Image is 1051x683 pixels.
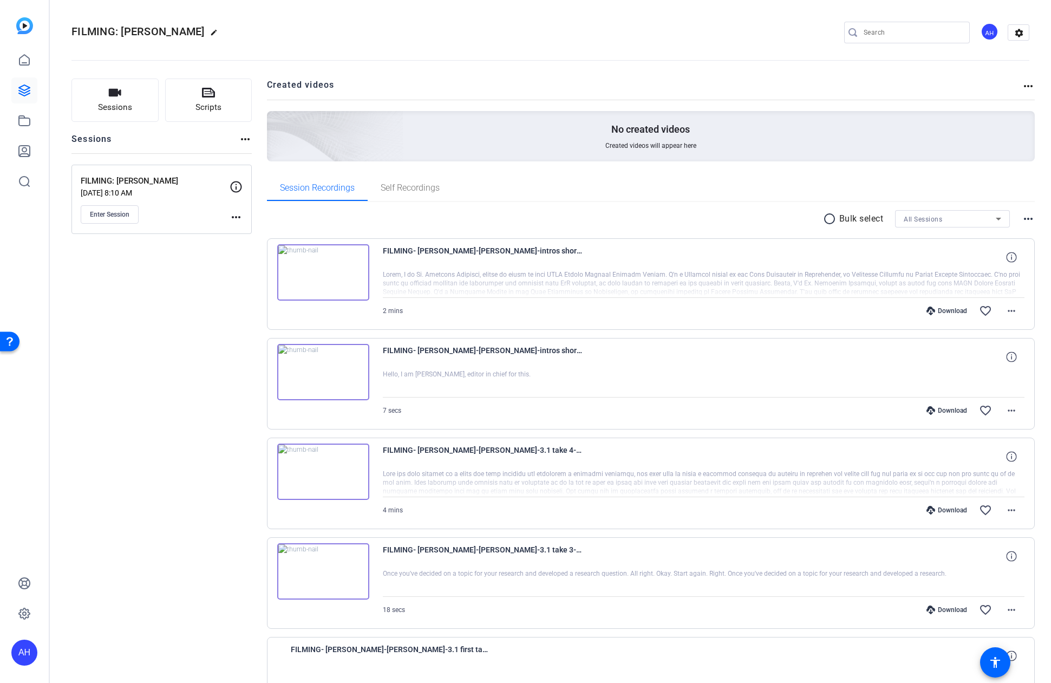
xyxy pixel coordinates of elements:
[277,444,369,500] img: thumb-nail
[979,603,992,616] mat-icon: favorite_border
[383,606,405,614] span: 18 secs
[383,444,583,470] span: FILMING- [PERSON_NAME]-[PERSON_NAME]-3.1 take 4-2025-08-12-11-30-48-328-0
[98,101,132,114] span: Sessions
[921,606,972,614] div: Download
[267,79,1022,100] h2: Created videos
[383,344,583,370] span: FILMING- [PERSON_NAME]-[PERSON_NAME]-intros short-2025-08-12-11-50-05-303-0
[921,307,972,315] div: Download
[71,133,112,153] h2: Sessions
[280,184,355,192] span: Session Recordings
[1022,80,1035,93] mat-icon: more_horiz
[230,211,243,224] mat-icon: more_horiz
[981,23,998,41] div: AH
[277,543,369,600] img: thumb-nail
[1005,404,1018,417] mat-icon: more_horiz
[195,101,221,114] span: Scripts
[1005,603,1018,616] mat-icon: more_horiz
[146,4,404,239] img: Creted videos background
[839,212,884,225] p: Bulk select
[981,23,1000,42] ngx-avatar: Addie Hackshaw
[383,307,403,315] span: 2 mins
[277,244,369,301] img: thumb-nail
[979,404,992,417] mat-icon: favorite_border
[605,141,696,150] span: Created videos will appear here
[611,123,690,136] p: No created videos
[277,344,369,400] img: thumb-nail
[823,212,839,225] mat-icon: radio_button_unchecked
[921,406,972,415] div: Download
[383,407,401,414] span: 7 secs
[165,79,252,122] button: Scripts
[16,17,33,34] img: blue-gradient.svg
[81,205,139,224] button: Enter Session
[989,656,1002,669] mat-icon: accessibility
[71,25,205,38] span: FILMING: [PERSON_NAME]
[1022,212,1035,225] mat-icon: more_horiz
[71,79,159,122] button: Sessions
[383,506,403,514] span: 4 mins
[90,210,129,219] span: Enter Session
[239,133,252,146] mat-icon: more_horiz
[383,543,583,569] span: FILMING- [PERSON_NAME]-[PERSON_NAME]-3.1 take 3-2025-08-12-11-30-02-509-0
[1005,504,1018,517] mat-icon: more_horiz
[291,643,491,669] span: FILMING- [PERSON_NAME]-[PERSON_NAME]-3.1 first take 2-2025-08-12-11-25-16-919-0
[904,216,942,223] span: All Sessions
[11,640,37,666] div: AH
[864,26,961,39] input: Search
[1005,304,1018,317] mat-icon: more_horiz
[383,244,583,270] span: FILMING- [PERSON_NAME]-[PERSON_NAME]-intros shorts2-2025-08-12-11-50-36-382-0
[81,175,230,187] p: FILMING: [PERSON_NAME]
[979,504,992,517] mat-icon: favorite_border
[921,506,972,515] div: Download
[210,29,223,42] mat-icon: edit
[381,184,440,192] span: Self Recordings
[1008,25,1030,41] mat-icon: settings
[81,188,230,197] p: [DATE] 8:10 AM
[979,304,992,317] mat-icon: favorite_border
